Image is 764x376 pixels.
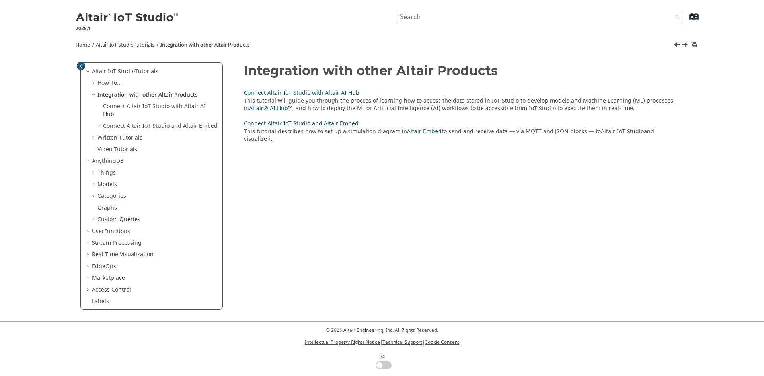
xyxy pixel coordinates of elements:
[86,228,92,236] span: Expand UserFunctions
[86,286,92,294] span: Expand Access Control
[97,134,142,142] a: Written Tutorials
[92,262,116,271] a: EdgeOps
[104,227,130,236] span: Functions
[92,286,131,294] a: Access Control
[92,250,154,259] a: Real Time Visualization
[92,309,132,317] a: Object Storage
[97,79,122,87] a: How To...
[92,297,109,306] a: Labels
[96,41,134,49] span: Altair IoT Studio
[382,339,422,346] a: Technical Support
[676,16,694,25] a: Go to index terms page
[76,25,180,32] p: 2025.1
[97,180,117,189] a: Models
[305,339,380,346] a: Intellectual Property Rights Notice
[249,104,292,113] a: Altair® AI Hub™
[64,34,700,53] nav: Tools
[91,216,97,224] span: Expand Custom Queries
[601,127,644,136] span: Altair IoT Studio
[97,169,116,177] a: Things
[91,169,97,177] span: Expand Things
[86,251,92,259] span: Expand Real Time Visualization
[92,67,158,76] a: Altair IoT StudioTutorials
[91,91,97,99] span: Collapse Integration with other Altair Products
[86,157,92,165] span: Collapse AnythingDB
[96,41,154,49] a: Altair IoT StudioTutorials
[664,10,686,25] button: Search
[86,68,92,76] span: Collapse Altair IoT StudioTutorials
[86,239,92,247] span: Expand Stream Processing
[92,227,130,236] a: UserFunctions
[76,12,180,24] img: Altair IoT Studio
[244,87,675,148] nav: Child Links
[97,91,198,99] a: Integration with other Altair Products
[674,41,681,51] a: Previous topic: Frequently Asked Questions
[682,41,689,51] a: Next topic: Connect Altair IoT Studio with Altair AI Hub
[77,62,85,70] button: Toggle publishing table of content
[97,204,117,212] a: Graphs
[92,239,142,247] a: Stream Processing
[86,33,218,376] ul: Table of Contents
[244,119,359,128] a: Connect Altair IoT Studio and Altair Embed
[97,145,137,154] a: Video Tutorials
[407,127,442,136] a: Altair Embed
[244,64,684,78] h1: Integration with other Altair Products
[425,339,459,346] a: Cookie Consent
[92,67,135,76] span: Altair IoT Studio
[244,89,359,97] a: Connect Altair IoT Studio with Altair AI Hub
[91,192,97,200] span: Expand Categories
[396,10,682,24] input: Search query
[91,134,97,142] span: Expand Written Tutorials
[76,41,90,49] a: Home
[244,97,675,113] div: This tutorial will guide you through the process of learning how to access the data stored in IoT...
[86,274,92,282] span: Expand Marketplace
[86,263,92,271] span: Expand EdgeOps
[244,128,675,143] div: This tutorial describes how to set up a simulation diagram in to send and receive data — via MQTT...
[75,64,228,151] nav: Table of Contents Container
[103,102,206,119] a: Connect Altair IoT Studio with Altair AI Hub
[97,192,126,200] a: Categories
[305,339,459,346] p: | |
[92,274,125,282] a: Marketplace
[372,351,392,369] label: Change to dark/light theme
[91,79,97,87] span: Expand How To...
[97,122,103,130] span: Expand Connect Altair IoT Studio and Altair Embed
[305,327,459,334] p: © 2025 Altair Engineering, Inc. All Rights Reserved.
[103,122,218,130] a: Connect Altair IoT Studio and Altair Embed
[92,157,124,165] a: AnythingDB
[91,181,97,189] span: Expand Models
[692,40,698,51] button: Print this page
[160,41,249,49] a: Integration with other Altair Products
[97,215,140,224] a: Custom Queries
[380,351,386,361] span: ☼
